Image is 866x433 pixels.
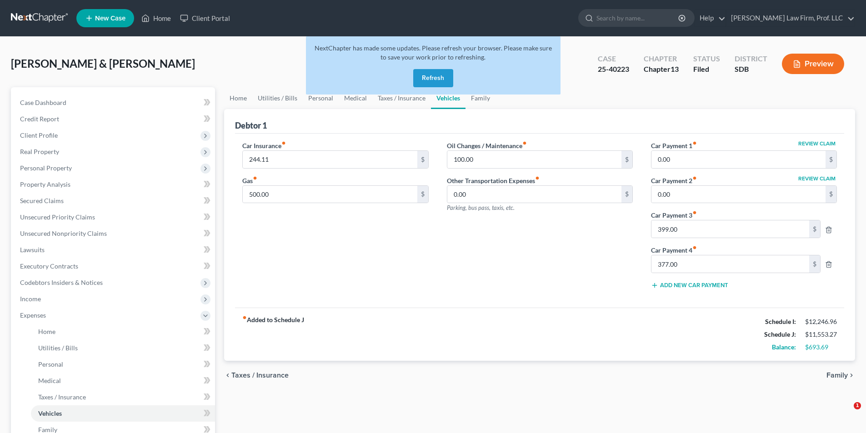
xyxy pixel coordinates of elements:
a: Help [695,10,726,26]
span: Secured Claims [20,197,64,204]
i: fiber_manual_record [535,176,540,180]
span: Taxes / Insurance [38,393,86,401]
button: Preview [782,54,844,74]
div: $ [417,151,428,168]
span: Unsecured Nonpriority Claims [20,229,107,237]
a: Medical [31,373,215,389]
div: Status [693,54,720,64]
i: fiber_manual_record [253,176,257,180]
span: Client Profile [20,131,58,139]
i: chevron_left [224,372,231,379]
button: chevron_left Taxes / Insurance [224,372,289,379]
i: fiber_manual_record [692,210,697,215]
span: Property Analysis [20,180,70,188]
input: -- [447,186,621,203]
i: fiber_manual_record [692,176,697,180]
button: Add New Car Payment [651,282,728,289]
a: Taxes / Insurance [31,389,215,405]
span: Real Property [20,148,59,155]
span: Family [826,372,848,379]
span: Medical [38,377,61,384]
span: Credit Report [20,115,59,123]
div: $ [826,151,836,168]
a: Home [137,10,175,26]
button: Review Claim [797,141,837,146]
a: Home [224,87,252,109]
iframe: Intercom live chat [835,402,857,424]
a: Utilities / Bills [31,340,215,356]
label: Car Payment 1 [651,141,697,150]
span: Personal [38,360,63,368]
strong: Schedule J: [764,330,796,338]
a: Credit Report [13,111,215,127]
div: 25-40223 [598,64,629,75]
div: $ [621,186,632,203]
a: Vehicles [31,405,215,422]
div: $12,246.96 [805,317,837,326]
span: Unsecured Priority Claims [20,213,95,221]
a: Utilities / Bills [252,87,303,109]
span: New Case [95,15,125,22]
input: Search by name... [596,10,680,26]
div: Filed [693,64,720,75]
a: Client Portal [175,10,235,26]
strong: Schedule I: [765,318,796,325]
label: Other Transportation Expenses [447,176,540,185]
div: Debtor 1 [235,120,267,131]
input: -- [651,186,826,203]
span: Case Dashboard [20,99,66,106]
span: Taxes / Insurance [231,372,289,379]
input: -- [651,151,826,168]
span: Parking, bus pass, taxis, etc. [447,204,515,211]
span: Home [38,328,55,335]
span: 13 [671,65,679,73]
label: Car Payment 4 [646,245,841,255]
label: Gas [242,176,257,185]
span: 1 [854,402,861,409]
div: $ [809,255,820,273]
input: -- [243,151,417,168]
a: Executory Contracts [13,258,215,274]
div: $693.69 [805,343,837,352]
span: Lawsuits [20,246,45,254]
div: SDB [735,64,767,75]
div: $ [826,186,836,203]
span: Vehicles [38,409,62,417]
label: Car Insurance [242,141,286,150]
span: Codebtors Insiders & Notices [20,279,103,286]
a: [PERSON_NAME] Law Firm, Prof. LLC [726,10,855,26]
div: $11,553.27 [805,330,837,339]
i: fiber_manual_record [242,315,247,320]
span: Expenses [20,311,46,319]
i: chevron_right [848,372,855,379]
span: Income [20,295,41,303]
input: -- [651,220,809,238]
a: Lawsuits [13,242,215,258]
input: -- [651,255,809,273]
strong: Balance: [772,343,796,351]
div: Chapter [644,64,679,75]
a: Home [31,324,215,340]
div: District [735,54,767,64]
strong: Added to Schedule J [242,315,304,353]
div: Case [598,54,629,64]
div: Chapter [644,54,679,64]
span: Executory Contracts [20,262,78,270]
span: Personal Property [20,164,72,172]
div: $ [621,151,632,168]
button: Refresh [413,69,453,87]
div: $ [809,220,820,238]
button: Family chevron_right [826,372,855,379]
i: fiber_manual_record [281,141,286,145]
input: -- [447,151,621,168]
a: Personal [303,87,339,109]
a: Unsecured Priority Claims [13,209,215,225]
label: Car Payment 2 [651,176,697,185]
div: $ [417,186,428,203]
span: [PERSON_NAME] & [PERSON_NAME] [11,57,195,70]
span: NextChapter has made some updates. Please refresh your browser. Please make sure to save your wor... [315,44,552,61]
label: Oil Changes / Maintenance [447,141,527,150]
i: fiber_manual_record [522,141,527,145]
a: Case Dashboard [13,95,215,111]
input: -- [243,186,417,203]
